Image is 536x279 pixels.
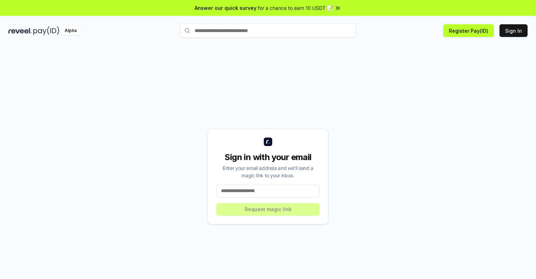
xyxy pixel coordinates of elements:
span: for a chance to earn 10 USDT 📝 [258,4,333,12]
div: Sign in with your email [216,152,320,163]
button: Sign In [499,24,528,37]
button: Register Pay(ID) [443,24,494,37]
img: reveel_dark [8,26,32,35]
span: Answer our quick survey [195,4,256,12]
img: pay_id [33,26,59,35]
img: logo_small [264,138,272,146]
div: Alpha [61,26,80,35]
div: Enter your email address and we’ll send a magic link to your inbox. [216,164,320,179]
